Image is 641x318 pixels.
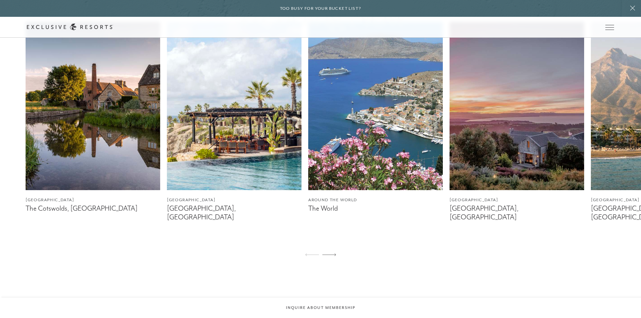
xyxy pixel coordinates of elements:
[308,22,443,213] a: Around the WorldThe World
[167,22,301,221] a: [GEOGRAPHIC_DATA][GEOGRAPHIC_DATA], [GEOGRAPHIC_DATA]
[308,197,443,203] figcaption: Around the World
[280,5,361,12] h6: Too busy for your bucket list?
[26,22,160,213] a: [GEOGRAPHIC_DATA]The Cotswolds, [GEOGRAPHIC_DATA]
[308,204,443,213] figcaption: The World
[167,197,301,203] figcaption: [GEOGRAPHIC_DATA]
[450,204,584,221] figcaption: [GEOGRAPHIC_DATA], [GEOGRAPHIC_DATA]
[450,22,584,221] a: [GEOGRAPHIC_DATA][GEOGRAPHIC_DATA], [GEOGRAPHIC_DATA]
[26,204,160,213] figcaption: The Cotswolds, [GEOGRAPHIC_DATA]
[605,25,614,30] button: Open navigation
[26,197,160,203] figcaption: [GEOGRAPHIC_DATA]
[167,204,301,221] figcaption: [GEOGRAPHIC_DATA], [GEOGRAPHIC_DATA]
[450,197,584,203] figcaption: [GEOGRAPHIC_DATA]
